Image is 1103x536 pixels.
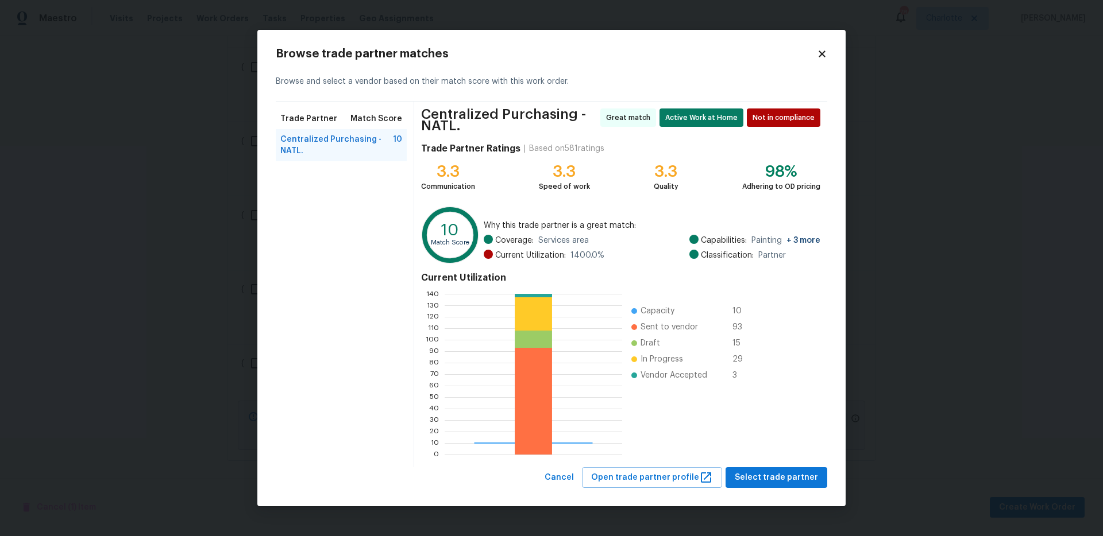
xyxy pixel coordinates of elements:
span: Partner [758,250,786,261]
span: 1400.0 % [570,250,604,261]
div: | [520,143,529,154]
span: Cancel [545,471,574,485]
span: Classification: [701,250,754,261]
div: 3.3 [539,166,590,177]
text: 10 [431,439,439,446]
text: 10 [441,222,459,238]
text: Match Score [431,239,469,246]
text: 40 [429,405,439,411]
text: 20 [430,428,439,434]
span: Current Utilization: [495,250,566,261]
text: 0 [434,450,439,457]
span: Painting [751,235,820,246]
span: + 3 more [786,236,820,244]
span: Coverage: [495,235,534,246]
div: Communication [421,181,475,192]
text: 130 [427,301,439,308]
span: Trade Partner [280,113,337,125]
span: Vendor Accepted [641,370,707,381]
span: 93 [732,321,751,333]
button: Open trade partner profile [582,467,722,488]
span: Match Score [350,113,402,125]
span: Not in compliance [753,112,819,123]
span: Capacity [641,305,674,317]
span: Select trade partner [735,471,818,485]
div: 3.3 [654,166,678,177]
span: Great match [606,112,655,123]
span: 3 [732,370,751,381]
span: Draft [641,337,660,349]
h4: Current Utilization [421,272,820,283]
span: Centralized Purchasing - NATL. [280,134,393,157]
div: 98% [742,166,820,177]
h4: Trade Partner Ratings [421,143,520,154]
text: 100 [426,336,439,343]
span: 29 [732,354,751,365]
div: Based on 581 ratings [529,143,604,154]
button: Select trade partner [726,467,827,488]
text: 90 [429,347,439,354]
span: 10 [732,305,751,317]
span: Services area [538,235,589,246]
div: Quality [654,181,678,192]
text: 120 [427,313,439,320]
text: 60 [429,382,439,389]
span: 15 [732,337,751,349]
span: In Progress [641,354,683,365]
button: Cancel [540,467,579,488]
span: Centralized Purchasing - NATL. [421,108,597,131]
text: 50 [430,393,439,400]
span: Open trade partner profile [591,471,713,485]
text: 70 [430,370,439,377]
div: 3.3 [421,166,475,177]
text: 80 [429,359,439,366]
h2: Browse trade partner matches [276,48,817,60]
span: Why this trade partner is a great match: [484,220,820,231]
span: 10 [393,134,402,157]
span: Capabilities: [701,235,747,246]
text: 140 [426,290,439,297]
span: Active Work at Home [665,112,742,123]
div: Browse and select a vendor based on their match score with this work order. [276,62,827,102]
text: 30 [430,416,439,423]
span: Sent to vendor [641,321,698,333]
div: Adhering to OD pricing [742,181,820,192]
text: 110 [428,324,439,331]
div: Speed of work [539,181,590,192]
